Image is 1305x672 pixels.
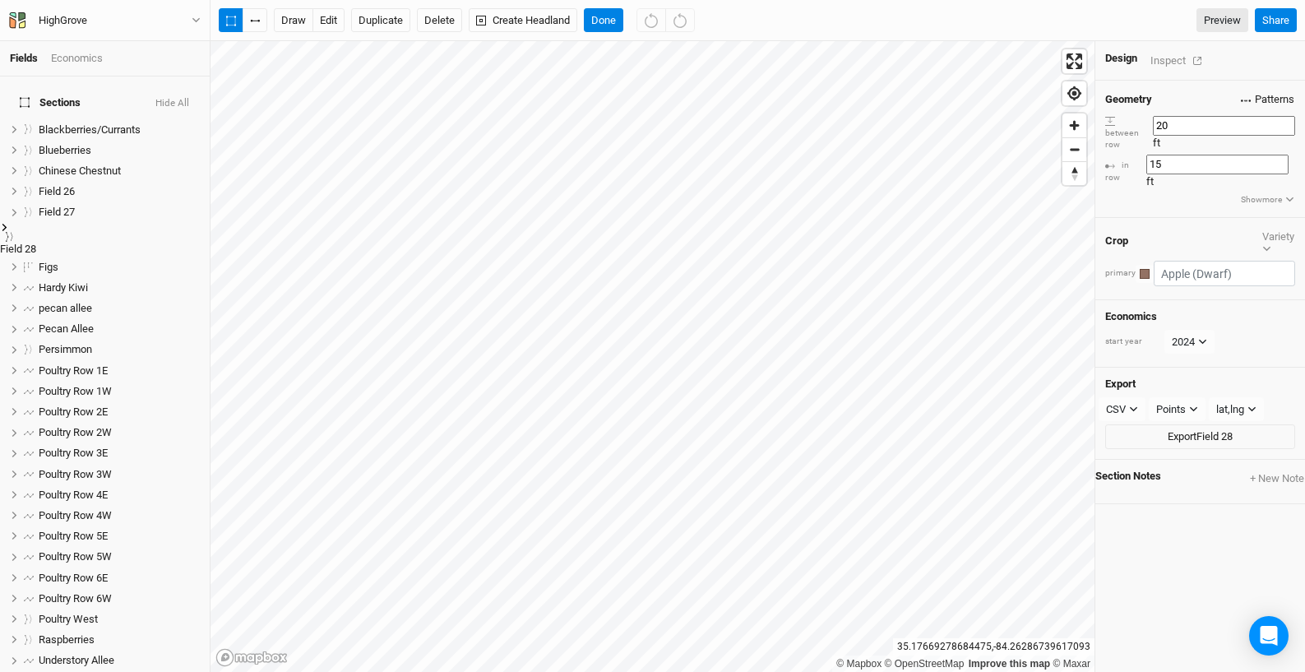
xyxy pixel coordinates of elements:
[893,638,1094,656] div: 35.17669278684475 , -84.26286739617093
[1209,397,1264,422] button: lat,lng
[39,185,75,197] span: Field 26
[885,658,965,670] a: OpenStreetMap
[417,8,462,33] button: Delete
[39,550,112,563] span: Poultry Row 5W
[1196,8,1248,33] a: Preview
[1105,51,1137,66] div: Design
[39,633,200,647] div: Raspberries
[39,123,200,137] div: Blackberries/Currants
[39,468,200,481] div: Poultry Row 3W
[1105,378,1295,391] h4: Export
[39,165,200,178] div: Chinese Chestnut
[1106,401,1126,418] div: CSV
[1149,397,1206,422] button: Points
[1156,401,1186,418] div: Points
[39,144,200,157] div: Blueberries
[39,261,200,274] div: Figs
[1150,51,1209,70] div: Inspect
[39,426,112,438] span: Poultry Row 2W
[1153,137,1160,149] span: ft
[39,447,108,459] span: Poultry Row 3E
[51,51,103,66] div: Economics
[836,658,882,670] a: Mapbox
[969,658,1050,670] a: Improve this map
[39,509,200,522] div: Poultry Row 4W
[1105,93,1152,106] h4: Geometry
[39,489,108,501] span: Poultry Row 4E
[39,12,87,29] div: HighGrove
[39,144,91,156] span: Blueberries
[584,8,623,33] button: Done
[1062,49,1086,73] button: Enter fullscreen
[1062,162,1086,185] span: Reset bearing to north
[1216,401,1244,418] div: lat,lng
[39,385,200,398] div: Poultry Row 1W
[1249,616,1289,656] div: Open Intercom Messenger
[39,281,88,294] span: Hardy Kiwi
[39,261,58,273] span: Figs
[39,613,98,625] span: Poultry West
[1105,310,1295,323] h4: Economics
[39,550,200,563] div: Poultry Row 5W
[665,8,695,33] button: Redo (^Z)
[1105,160,1146,183] div: in row
[312,8,345,33] button: edit
[39,364,108,377] span: Poultry Row 1E
[39,206,200,219] div: Field 27
[1146,175,1154,188] span: ft
[39,406,200,419] div: Poultry Row 2E
[39,322,94,335] span: Pecan Allee
[39,364,200,378] div: Poultry Row 1E
[39,322,200,336] div: Pecan Allee
[39,633,95,646] span: Raspberries
[1241,91,1294,108] span: Patterns
[1062,81,1086,105] button: Find my location
[39,302,200,315] div: pecan allee
[1105,424,1295,449] button: ExportField 28
[1099,397,1145,422] button: CSV
[39,592,112,605] span: Poultry Row 6W
[20,96,81,109] span: Sections
[39,613,200,626] div: Poultry West
[39,302,92,314] span: pecan allee
[8,12,201,30] button: HighGrove
[1105,336,1163,348] div: start year
[274,8,313,33] button: draw
[39,206,75,218] span: Field 27
[39,572,200,585] div: Poultry Row 6E
[1105,267,1136,280] div: primary
[1255,8,1297,33] button: Share
[1062,137,1086,161] button: Zoom out
[39,530,200,543] div: Poultry Row 5E
[39,343,92,355] span: Persimmon
[39,281,200,294] div: Hardy Kiwi
[1164,330,1215,355] button: 2024
[1053,658,1090,670] a: Maxar
[1240,192,1295,207] button: Showmore
[155,98,190,109] button: Hide All
[1240,90,1295,109] button: Patterns
[1062,114,1086,137] button: Zoom in
[469,8,577,33] button: Create Headland
[39,426,200,439] div: Poultry Row 2W
[39,123,141,136] span: Blackberries/Currants
[1105,234,1128,248] h4: Crop
[39,489,200,502] div: Poultry Row 4E
[39,385,112,397] span: Poultry Row 1W
[39,530,108,542] span: Poultry Row 5E
[211,41,1094,672] canvas: Map
[351,8,410,33] button: Duplicate
[1105,115,1153,151] div: between row
[39,185,200,198] div: Field 26
[39,343,200,356] div: Persimmon
[39,654,114,666] span: Understory Allee
[39,165,121,177] span: Chinese Chestnut
[1154,261,1295,286] input: Apple (Dwarf)
[39,406,108,418] span: Poultry Row 2E
[1249,470,1305,488] button: + New Note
